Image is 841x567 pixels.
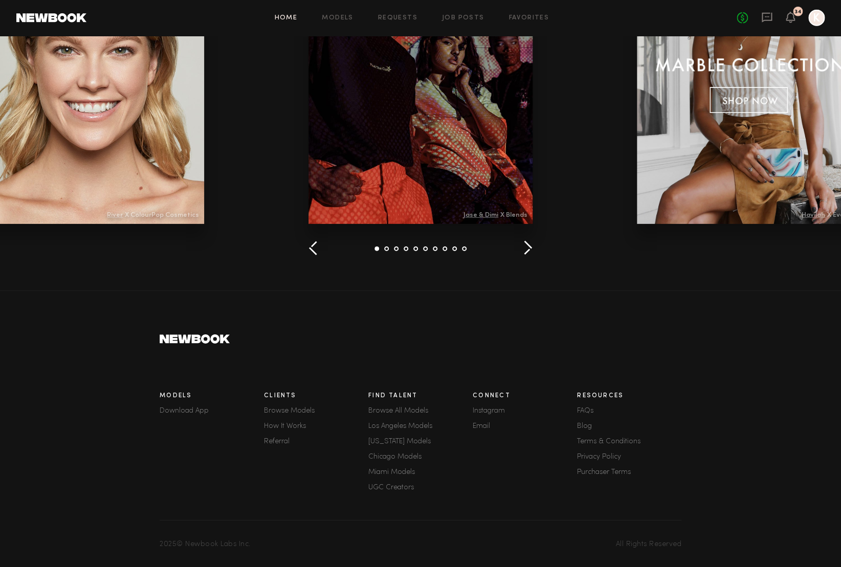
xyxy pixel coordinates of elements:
[577,438,681,445] a: Terms & Conditions
[264,407,368,415] a: Browse Models
[160,393,264,399] h3: Models
[577,407,681,415] a: FAQs
[368,438,473,445] a: [US_STATE] Models
[368,484,473,491] a: UGC Creators
[368,407,473,415] a: Browse All Models
[368,453,473,461] a: Chicago Models
[577,393,681,399] h3: Resources
[808,10,825,26] a: K
[368,393,473,399] h3: Find Talent
[577,469,681,476] a: Purchaser Terms
[160,407,264,415] a: Download App
[616,541,682,548] span: All Rights Reserved
[577,423,681,430] a: Blog
[473,393,577,399] h3: Connect
[473,407,577,415] a: Instagram
[473,423,577,430] a: Email
[322,15,353,21] a: Models
[264,423,368,430] a: How It Works
[378,15,417,21] a: Requests
[264,438,368,445] a: Referral
[160,541,251,548] span: 2025 © Newbook Labs Inc.
[264,393,368,399] h3: Clients
[794,9,802,15] div: 34
[508,15,549,21] a: Favorites
[275,15,298,21] a: Home
[442,15,484,21] a: Job Posts
[577,453,681,461] a: Privacy Policy
[368,469,473,476] a: Miami Models
[368,423,473,430] a: Los Angeles Models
